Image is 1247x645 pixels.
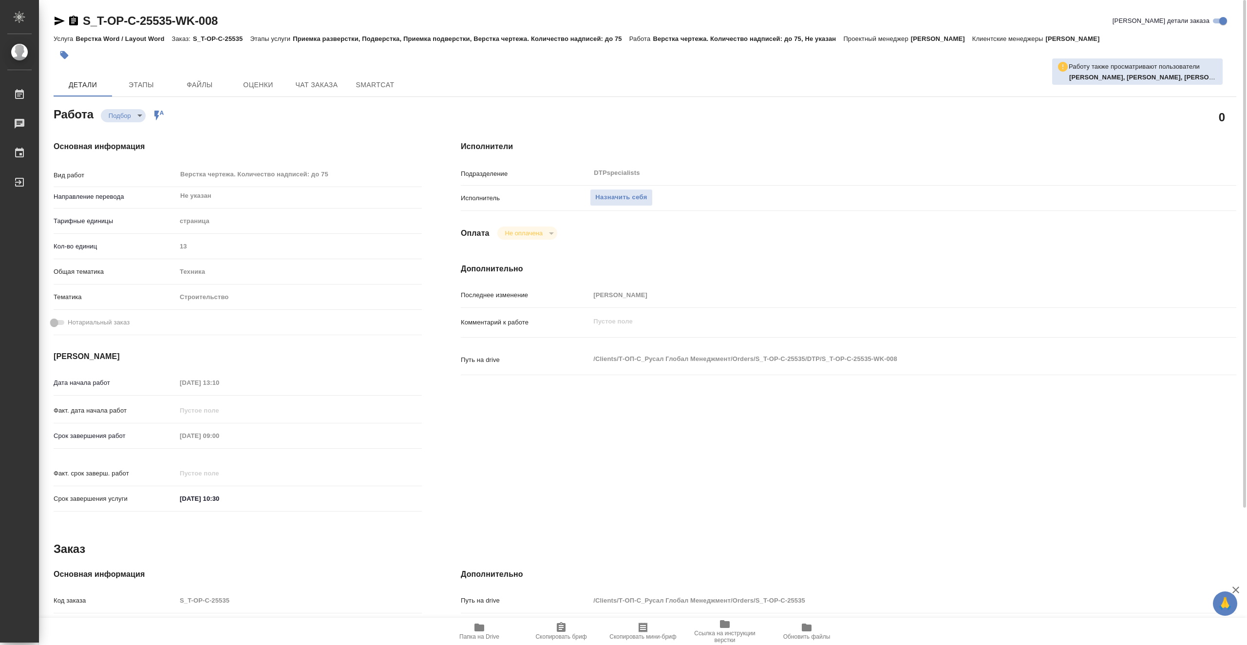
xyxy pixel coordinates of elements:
span: Скопировать мини-бриф [609,633,676,640]
p: Дата начала работ [54,378,176,388]
button: Скопировать бриф [520,618,602,645]
button: Подбор [106,112,134,120]
p: S_T-OP-C-25535 [193,35,250,42]
p: Этапы услуги [250,35,293,42]
button: Добавить тэг [54,44,75,66]
p: Услуга [54,35,76,42]
button: Обновить файлы [766,618,848,645]
p: Верстка чертежа. Количество надписей: до 75, Не указан [653,35,843,42]
h4: [PERSON_NAME] [54,351,422,362]
p: Путь на drive [461,596,590,606]
p: Тематика [54,292,176,302]
input: Пустое поле [590,593,1171,607]
span: [PERSON_NAME] детали заказа [1113,16,1209,26]
input: Пустое поле [176,429,262,443]
p: Клиентские менеджеры [972,35,1046,42]
div: страница [176,213,422,229]
h2: Работа [54,105,94,122]
p: Работу также просматривают пользователи [1069,62,1200,72]
p: Вид работ [54,171,176,180]
h4: Дополнительно [461,263,1236,275]
h4: Основная информация [54,141,422,152]
div: Техника [176,264,422,280]
textarea: /Clients/Т-ОП-С_Русал Глобал Менеджмент/Orders/S_T-OP-C-25535/DTP/S_T-OP-C-25535-WK-008 [590,351,1171,367]
span: Этапы [118,79,165,91]
p: Савченко Дмитрий, Матвеева Мария, Климентовский Сергей, Линова Полина [1069,73,1218,82]
button: 🙏 [1213,591,1237,616]
button: Папка на Drive [438,618,520,645]
input: Пустое поле [176,403,262,417]
span: Папка на Drive [459,633,499,640]
h2: Заказ [54,541,85,557]
input: Пустое поле [590,288,1171,302]
button: Не оплачена [502,229,546,237]
span: Ссылка на инструкции верстки [690,630,760,644]
input: ✎ Введи что-нибудь [176,492,262,506]
span: 🙏 [1217,593,1233,614]
input: Пустое поле [176,466,262,480]
div: Подбор [101,109,146,122]
a: S_T-OP-C-25535-WK-008 [83,14,218,27]
span: Детали [59,79,106,91]
input: Пустое поле [176,239,422,253]
p: Верстка Word / Layout Word [76,35,171,42]
p: Тарифные единицы [54,216,176,226]
p: Работа [629,35,653,42]
p: Направление перевода [54,192,176,202]
p: Проектный менеджер [843,35,910,42]
p: Путь на drive [461,355,590,365]
p: [PERSON_NAME] [1045,35,1107,42]
span: Чат заказа [293,79,340,91]
p: Подразделение [461,169,590,179]
span: Оценки [235,79,282,91]
input: Пустое поле [176,593,422,607]
span: SmartCat [352,79,398,91]
span: Скопировать бриф [535,633,586,640]
button: Назначить себя [590,189,652,206]
p: Последнее изменение [461,290,590,300]
p: Заказ: [172,35,193,42]
p: Исполнитель [461,193,590,203]
button: Скопировать мини-бриф [602,618,684,645]
h2: 0 [1219,109,1225,125]
div: Подбор [497,227,557,240]
p: [PERSON_NAME] [911,35,972,42]
button: Скопировать ссылку для ЯМессенджера [54,15,65,27]
span: Нотариальный заказ [68,318,130,327]
h4: Оплата [461,228,490,239]
button: Скопировать ссылку [68,15,79,27]
input: Пустое поле [176,376,262,390]
p: Общая тематика [54,267,176,277]
p: Факт. дата начала работ [54,406,176,416]
span: Файлы [176,79,223,91]
h4: Исполнители [461,141,1236,152]
p: Срок завершения услуги [54,494,176,504]
div: Строительство [176,289,422,305]
h4: Основная информация [54,569,422,580]
button: Ссылка на инструкции верстки [684,618,766,645]
p: Факт. срок заверш. работ [54,469,176,478]
p: Комментарий к работе [461,318,590,327]
p: Код заказа [54,596,176,606]
h4: Дополнительно [461,569,1236,580]
span: Обновить файлы [783,633,831,640]
p: Срок завершения работ [54,431,176,441]
p: Кол-во единиц [54,242,176,251]
span: Назначить себя [595,192,647,203]
p: Приемка разверстки, Подверстка, Приемка подверстки, Верстка чертежа. Количество надписей: до 75 [293,35,629,42]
